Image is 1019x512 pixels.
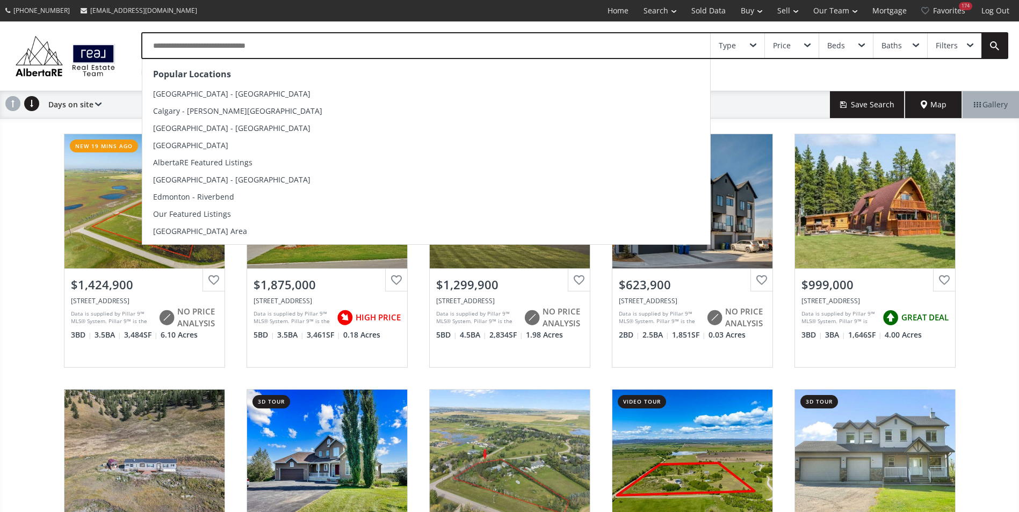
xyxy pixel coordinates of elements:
[962,91,1019,118] div: Gallery
[619,310,701,326] div: Data is supplied by Pillar 9™ MLS® System. Pillar 9™ is the owner of the copyright in its MLS® Sy...
[672,330,706,340] span: 1,851 SF
[90,6,197,15] span: [EMAIL_ADDRESS][DOMAIN_NAME]
[801,276,949,293] div: $999,000
[124,330,158,340] span: 3,484 SF
[619,296,766,305] div: 107 Sweet Clover Link, Rural Rocky View County, AB T3Z 0G9
[936,42,958,49] div: Filters
[356,312,401,323] span: HIGH PRICE
[75,1,203,20] a: [EMAIL_ADDRESS][DOMAIN_NAME]
[543,306,583,329] span: NO PRICE ANALYSIS
[153,209,231,219] span: Our Featured Listings
[784,123,966,378] a: $999,000[STREET_ADDRESS]Data is supplied by Pillar 9™ MLS® System. Pillar 9™ is the owner of the ...
[921,99,946,110] span: Map
[95,330,121,340] span: 3.5 BA
[801,296,949,305] div: 52 Hawk Eye Road, Rural Rocky View County, AB T0L 0K0
[489,330,523,340] span: 2,834 SF
[827,42,845,49] div: Beds
[601,123,784,378] a: new 22 hrs ago$623,900[STREET_ADDRESS]Data is supplied by Pillar 9™ MLS® System. Pillar 9™ is the...
[801,310,877,326] div: Data is supplied by Pillar 9™ MLS® System. Pillar 9™ is the owner of the copyright in its MLS® Sy...
[725,306,766,329] span: NO PRICE ANALYSIS
[236,123,418,378] a: new 1 hr ago$1,875,000[STREET_ADDRESS]Data is supplied by Pillar 9™ MLS® System. Pillar 9™ is the...
[71,310,153,326] div: Data is supplied by Pillar 9™ MLS® System. Pillar 9™ is the owner of the copyright in its MLS® Sy...
[153,140,228,150] span: [GEOGRAPHIC_DATA]
[177,306,218,329] span: NO PRICE ANALYSIS
[773,42,791,49] div: Price
[436,276,583,293] div: $1,299,900
[709,330,746,340] span: 0.03 Acres
[905,91,962,118] div: Map
[153,123,310,133] span: [GEOGRAPHIC_DATA] - [GEOGRAPHIC_DATA]
[53,123,236,378] a: new 19 mins ago$1,424,900[STREET_ADDRESS]Data is supplied by Pillar 9™ MLS® System. Pillar 9™ is ...
[141,64,241,80] div: [GEOGRAPHIC_DATA], Ab
[153,226,247,236] span: [GEOGRAPHIC_DATA] Area
[848,330,882,340] span: 1,646 SF
[436,310,518,326] div: Data is supplied by Pillar 9™ MLS® System. Pillar 9™ is the owner of the copyright in its MLS® Sy...
[153,89,310,99] span: [GEOGRAPHIC_DATA] - [GEOGRAPHIC_DATA]
[254,276,401,293] div: $1,875,000
[704,307,725,328] img: rating icon
[526,330,563,340] span: 1.98 Acres
[153,106,322,116] span: Calgary - [PERSON_NAME][GEOGRAPHIC_DATA]
[881,42,902,49] div: Baths
[153,192,234,202] span: Edmonton - Riverbend
[71,296,218,305] div: 235048 Range Road 281, Rural Rocky View County, AB T1X 2C5
[153,157,252,167] span: AlbertaRE Featured Listings
[254,296,401,305] div: 12 Junegrass Terrace, Rural Rocky View County, AB T3Z 0G1
[418,123,601,378] a: new 1 hr ago$1,299,900[STREET_ADDRESS]Data is supplied by Pillar 9™ MLS® System. Pillar 9™ is the...
[619,330,640,340] span: 2 BD
[43,91,102,118] div: Days on site
[974,99,1008,110] span: Gallery
[619,276,766,293] div: $623,900
[156,307,177,328] img: rating icon
[801,330,822,340] span: 3 BD
[959,2,972,10] div: 174
[436,296,583,305] div: 8 Crocus Ridge Point, Rural Rocky View County, AB T3Z 1G4
[277,330,304,340] span: 3.5 BA
[436,330,457,340] span: 5 BD
[460,330,487,340] span: 4.5 BA
[71,276,218,293] div: $1,424,900
[334,307,356,328] img: rating icon
[153,174,310,185] span: [GEOGRAPHIC_DATA] - [GEOGRAPHIC_DATA]
[343,330,380,340] span: 0.18 Acres
[71,330,92,340] span: 3 BD
[642,330,669,340] span: 2.5 BA
[521,307,543,328] img: rating icon
[153,68,231,80] strong: Popular Locations
[161,330,198,340] span: 6.10 Acres
[254,310,331,326] div: Data is supplied by Pillar 9™ MLS® System. Pillar 9™ is the owner of the copyright in its MLS® Sy...
[307,330,341,340] span: 3,461 SF
[880,307,901,328] img: rating icon
[885,330,922,340] span: 4.00 Acres
[254,330,274,340] span: 5 BD
[11,33,120,79] img: Logo
[719,42,736,49] div: Type
[825,330,845,340] span: 3 BA
[901,312,949,323] span: GREAT DEAL
[13,6,70,15] span: [PHONE_NUMBER]
[830,91,905,118] button: Save Search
